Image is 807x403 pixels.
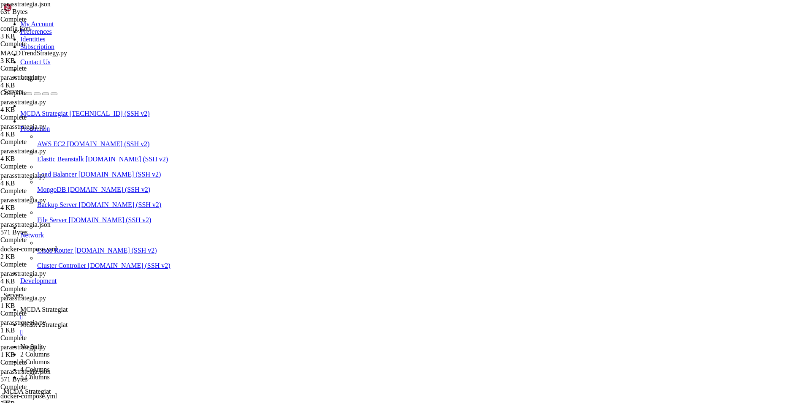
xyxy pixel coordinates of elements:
x-row: [DATE] 12:28:13,521 - freqtrade.data.history.datahandlers.idatahandler - INFO - Price jump in ETH... [3,3,697,11]
span: docker-compose.yml [0,392,57,400]
div: 4 KB [0,204,81,212]
span: parasstrategia.py [0,74,46,81]
span: │ * Best │ 1/200 │ 313 │ 205 107 1 65.5 │ 0.73% │ 79.968 USDC (8.00%) │ 10 days, 18:17:00 │ -2.26... [3,178,566,186]
div: 4 KB [0,82,81,89]
div: Complete [0,212,81,219]
span: docker-compose.yml [0,245,57,253]
span: parasstrategia.json [0,368,51,375]
span: parasstrategia.py [0,343,81,359]
div: Complete [0,89,81,97]
span: parasstrategia.py [0,294,46,302]
div: Complete [0,114,81,121]
div: Complete [0,163,81,170]
span: │ * Best │ 30/200 │ 392 │ 226 165 1 57.7 │ 0.59% │ 80.194 USDC (8.02%) │ 7 days, 20:34:00 │ -2.69... [3,239,566,247]
div: 4 KB [0,278,81,285]
span: config.json [0,25,81,40]
div: 1 KB [0,351,81,359]
span: parasstrategia.py [0,172,81,187]
div: Complete [0,334,81,342]
div: Complete [0,261,81,268]
div: 2 KB [0,253,81,261]
span: parasstrategia.json [0,221,81,236]
span: MACDTrendStrategy.py [0,49,67,57]
span: parasstrategia.py [0,123,46,130]
span: │ Best │ 105/200 │ 405 │ 219 185 1 54.1 │ 0.53% │ 75.460 USDC (7.55%) │ 7 days, 13:08:00 │ -2.769... [3,254,566,262]
x-row: [DATE] 12:28:13,661 - freqtrade.data.converter.converter - INFO - Missing data fillup for SOL/USD... [3,49,697,57]
div: 1 KB [0,302,81,310]
span: parasstrategia.py [0,172,46,179]
div: Complete [0,285,81,293]
x-row: [DATE] 12:28:15,370 - freqtrade.optimize.hyperopt.hyperopt - INFO - Found 2 CPU cores. Let's make... [3,79,697,87]
div: 3 KB [0,57,81,65]
span: Epochs ━━━━━━━━━━━━━━━━━━━━━━━━━━━━━━━━━━━━━━━━━━━━━━━━━━━━━━━━━━━━━━━━━━━━━━━━━━━━━━━━━━━━━━━━━━... [3,300,695,308]
x-row: [DATE] 12:28:15,372 - freqtrade.optimize.hyperopt.hyperopt_optimizer - INFO - Using optuna sample... [3,95,697,102]
x-row: [DATE] 12:28:13,664 - freqtrade.optimize.backtesting - INFO - Loading data from [DATE] 18:00:00 u... [3,57,697,64]
span: │ * Best │ 18/200 │ 359 │ 220 138 1 61.3 │ 0.63% │ 78.915 USDC (7.89%) │ 8 days, 20:50:00 │ -2.51... [3,224,566,231]
div: Complete [0,138,81,146]
span: 1:27:20 • 0:00:00 [3,308,68,315]
span: parasstrategia.py [0,147,46,155]
div: 571 Bytes [0,376,81,383]
span: parasstrategia.py [0,74,81,89]
div: 3 KB [0,33,81,40]
span: MACDTrendStrategy.py [0,49,81,65]
div: 631 Bytes [0,8,81,16]
span: parasstrategia.json [0,0,81,16]
span: ┡━━━━━━━━╇━━━━━━━━━╇━━━━━━━━╇━━━━━━━━━━━━━━━━━━━━━━━━╇━━━━━━━━━━━━╇━━━━━━━━━━━━━━━━━━━━━━━━╇━━━━━... [3,163,566,171]
x-row: [DATE] 12:28:13,605 - freqtrade.data.history.datahandlers.idatahandler - INFO - Price jump in XRP... [3,26,697,34]
span: ┏━━━━━━━━┳━━━━━━━━━┳━━━━━━━━┳━━━━━━━━━━━━━━━━━━━━━━━━┳━━━━━━━━━━━━┳━━━━━━━━━━━━━━━━━━━━━━━━┳━━━━━... [3,133,566,140]
div: 571 Bytes [0,229,81,236]
div: 4 KB [0,131,81,138]
div: 4 KB [0,180,81,187]
x-row: . [3,323,697,330]
div: Complete [0,236,81,244]
x-row: [DATE] 12:28:13,624 - freqtrade.data.converter.converter - INFO - Missing data fillup for XRP/USD... [3,34,697,41]
x-row: [DATE] 12:28:13,584 - freqtrade.data.converter.converter - INFO - Missing data fillup for BNB/USD... [3,19,697,26]
x-row: [DATE] 12:28:13,542 - freqtrade.data.converter.converter - INFO - Missing data fillup for ETH/USD... [3,11,697,19]
span: │ * Best │ 5/200 │ 313 │ 205 107 1 65.5 │ 0.71% │ 77.041 USDC (7.70%) │ 10 days, 18:16:00 │ -2.29... [3,193,566,201]
span: parasstrategia.py [0,196,81,212]
span: parasstrategia.py [0,270,46,277]
span: parasstrategia.py [0,270,81,285]
div: Complete [0,40,81,48]
span: parasstrategia.py [0,319,81,334]
span: parasstrategia.json [0,221,51,228]
x-row: [DATE] 12:28:15,430 - freqtrade.optimize.hyperopt.hyperopt - INFO - Effective number of parallel ... [3,110,697,117]
div: Complete [0,65,81,72]
span: parasstrategia.py [0,147,81,163]
span: parasstrategia.py [0,196,46,204]
span: parasstrategia.py [0,294,81,310]
div: 1 KB [0,327,81,334]
x-row: [I [DATE] 12:28:15,373] A new study created in memory with name: no-name-76e973ef-dbff-412f-a950-... [3,102,697,110]
div: 4 KB [0,155,81,163]
x-row: [DATE] 12:28:15,370 - freqtrade.optimize.hyperopt.hyperopt - INFO - Number of parallel jobs set a... [3,87,697,95]
span: parasstrategia.json [0,368,81,383]
span: parasstrategia.json [0,0,51,8]
div: Complete [0,359,81,366]
div: Complete [0,383,81,391]
x-row: [DATE] 13:55:36,388 - freqtrade.optimize.hyperopt.hyperopt - INFO - 200 epochs saved to '/freqtra... [3,315,697,323]
x-row: [DATE] 12:28:13,643 - freqtrade.data.history.datahandlers.idatahandler - INFO - Price jump in SOL... [3,41,697,49]
span: │ Best │ 173/200 │ 392 │ 226 165 1 57.7 │ 0.57% │ 77.466 USDC (7.75%) │ 7 days, 20:31:00 │ -2.791... [3,270,566,277]
span: config.json [0,25,31,32]
span: parasstrategia.py [0,343,46,351]
span: parasstrategia.py [0,98,46,106]
x-row: [DATE] 12:28:15,063 - freqtrade.optimize.hyperopt.hyperopt_optimizer - INFO - Hyperopting with da... [3,72,697,79]
span: parasstrategia.py [0,123,81,138]
x-row: [DATE] 13:55:36,404 - freqtrade.optimize.hyperopt_tools - INFO - Dumping parameters to /freqtrade... [3,330,697,338]
div: Complete [0,187,81,195]
span: ┃ Best ┃ Epoch ┃ Trades ┃ Win Draw Loss Win% ┃ Avg profit ┃ Profit ┃ Avg duration ┃ Objective ┃ M... [3,148,566,155]
div: 4 KB [0,106,81,114]
x-row: [DATE] 12:28:15,011 - freqtrade.optimize.hyperopt.hyperopt_optimizer - INFO - Dataload complete. ... [3,64,697,72]
span: docker-compose.yml [0,245,81,261]
span: parasstrategia.py [0,98,81,114]
span: parasstrategia.py [0,319,46,326]
div: Complete [0,16,81,23]
span: │ * Best │ 6/200 │ 335 │ 214 120 1 63.9 │ 0.66% │ 77.494 USDC (7.75%) │ 9 days, 19:15:00 │ -2.396... [3,209,566,216]
span: └────────┴─────────┴────────┴────────────────────────┴────────────┴────────────────────────┴─────... [3,285,566,292]
div: Complete [0,310,81,317]
x-row: Hyperopt results [3,117,697,125]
